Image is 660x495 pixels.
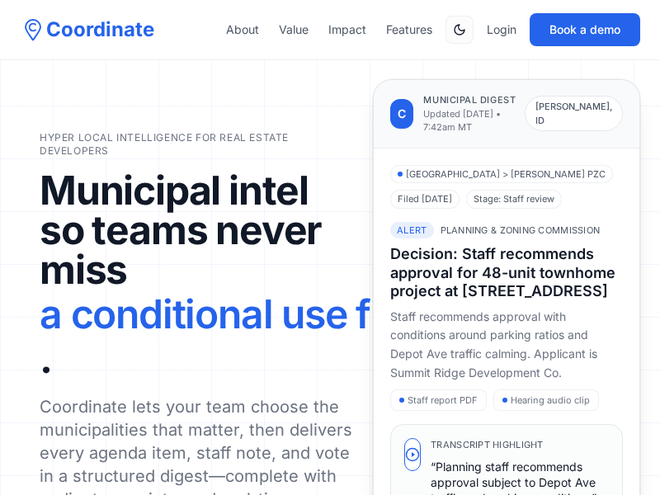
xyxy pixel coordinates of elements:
[423,93,525,107] p: Municipal digest
[390,308,623,383] p: Staff recommends approval with conditions around parking ratios and Depot Ave traffic calming. Ap...
[493,389,599,412] span: Hearing audio clip
[445,16,474,44] button: Switch to dark mode
[386,21,432,38] a: Features
[46,16,154,43] span: Coordinate
[226,21,259,38] a: About
[390,389,487,412] span: Staff report PDF
[390,99,413,129] div: C
[530,13,640,46] button: Book a demo
[525,96,623,131] span: [PERSON_NAME], ID
[390,190,460,209] span: Filed [DATE]
[40,131,353,158] p: Hyper local intelligence for real estate developers
[279,21,309,38] a: Value
[390,165,613,184] span: [GEOGRAPHIC_DATA] > [PERSON_NAME] PZC
[390,245,623,301] h3: Decision: Staff recommends approval for 48-unit townhome project at [STREET_ADDRESS]
[487,21,516,38] a: Login
[431,438,609,452] p: Transcript highlight
[390,222,433,239] span: Alert
[328,21,366,38] a: Impact
[466,190,562,209] span: Stage: Staff review
[40,290,446,339] span: a conditional use filing
[423,107,525,134] p: Updated [DATE] • 7:42am MT
[441,224,601,238] span: Planning & Zoning Commission
[20,16,46,43] img: Coordinate
[40,171,353,379] h1: Municipal intel so teams never miss .
[20,16,154,43] a: Coordinate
